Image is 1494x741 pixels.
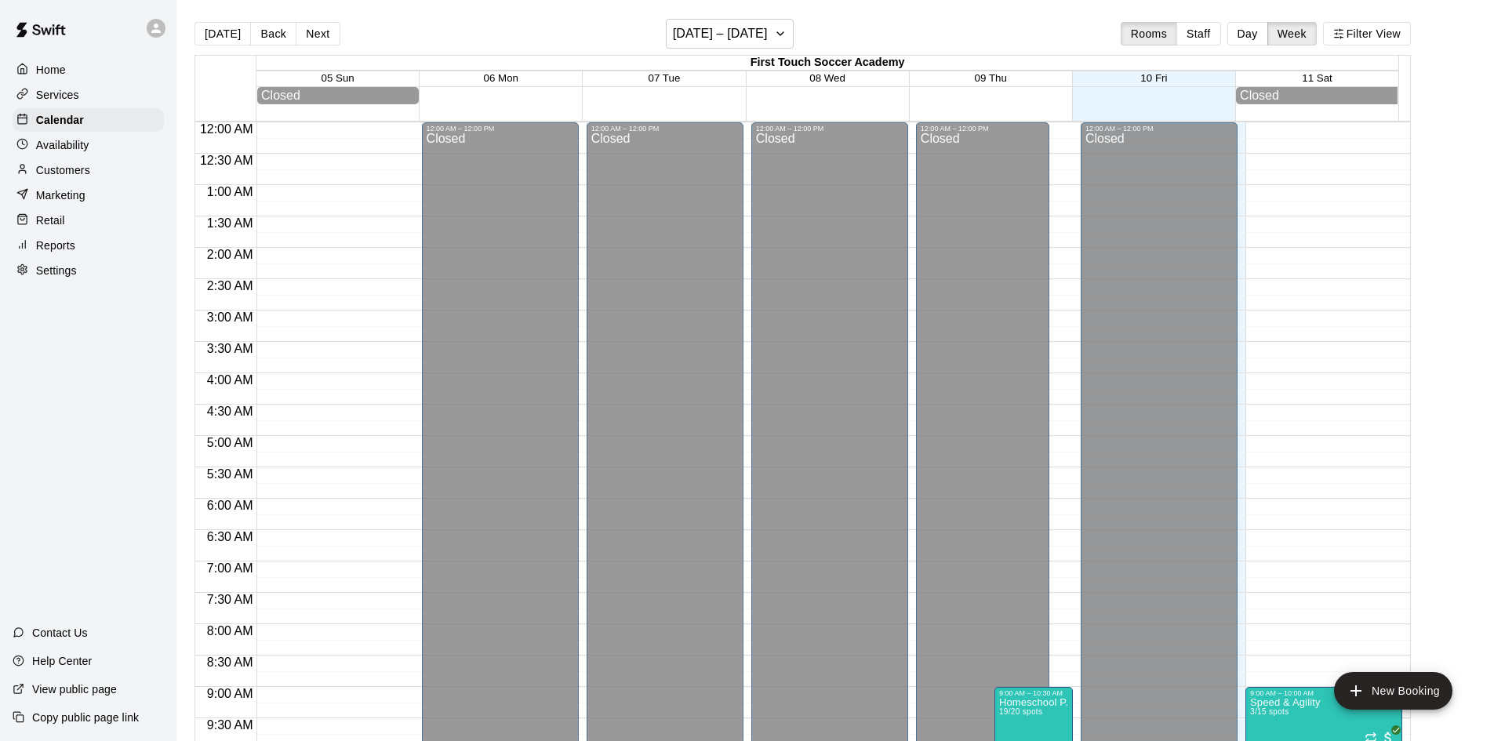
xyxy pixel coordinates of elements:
span: 5:30 AM [203,467,257,481]
p: Calendar [36,112,84,128]
div: 9:00 AM – 10:00 AM [1250,689,1398,697]
span: 7:30 AM [203,593,257,606]
p: View public page [32,681,117,697]
span: 6:30 AM [203,530,257,543]
span: 1:30 AM [203,216,257,230]
span: 2:30 AM [203,279,257,292]
div: 12:00 AM – 12:00 PM [591,125,739,133]
p: Retail [36,212,65,228]
a: Calendar [13,108,164,132]
p: Home [36,62,66,78]
span: 19/20 spots filled [999,707,1042,716]
span: 8:00 AM [203,624,257,637]
button: [DATE] – [DATE] [666,19,794,49]
p: Help Center [32,653,92,669]
button: Filter View [1323,22,1411,45]
p: Availability [36,137,89,153]
span: 3/15 spots filled [1250,707,1289,716]
span: 5:00 AM [203,436,257,449]
button: [DATE] [194,22,251,45]
a: Availability [13,133,164,157]
span: 4:30 AM [203,405,257,418]
button: 05 Sun [322,72,354,84]
h6: [DATE] – [DATE] [673,23,768,45]
div: Closed [261,89,415,103]
span: 8:30 AM [203,656,257,669]
button: 08 Wed [809,72,845,84]
span: 3:00 AM [203,311,257,324]
span: 3:30 AM [203,342,257,355]
button: Day [1227,22,1268,45]
button: Week [1267,22,1317,45]
span: 1:00 AM [203,185,257,198]
a: Customers [13,158,164,182]
p: Contact Us [32,625,88,641]
a: Home [13,58,164,82]
a: Reports [13,234,164,257]
a: Settings [13,259,164,282]
button: Next [296,22,340,45]
p: Reports [36,238,75,253]
a: Services [13,83,164,107]
button: Rooms [1121,22,1177,45]
button: 10 Fri [1140,72,1167,84]
div: 12:00 AM – 12:00 PM [427,125,574,133]
div: 12:00 AM – 12:00 PM [756,125,903,133]
button: 11 Sat [1302,72,1332,84]
button: add [1334,672,1452,710]
span: 9:00 AM [203,687,257,700]
span: 4:00 AM [203,373,257,387]
button: Staff [1176,22,1221,45]
span: 6:00 AM [203,499,257,512]
div: 9:00 AM – 10:30 AM [999,689,1068,697]
div: 12:00 AM – 12:00 PM [921,125,1045,133]
a: Marketing [13,183,164,207]
div: Closed [1240,89,1394,103]
div: 12:00 AM – 12:00 PM [1085,125,1233,133]
span: 12:00 AM [196,122,257,136]
div: First Touch Soccer Academy [256,56,1398,71]
span: 12:30 AM [196,154,257,167]
p: Marketing [36,187,85,203]
button: 07 Tue [649,72,681,84]
a: Retail [13,209,164,232]
button: Back [250,22,296,45]
p: Customers [36,162,90,178]
button: 06 Mon [484,72,518,84]
button: 09 Thu [975,72,1007,84]
p: Copy public page link [32,710,139,725]
span: 2:00 AM [203,248,257,261]
p: Services [36,87,79,103]
span: 7:00 AM [203,561,257,575]
p: Settings [36,263,77,278]
span: 9:30 AM [203,718,257,732]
